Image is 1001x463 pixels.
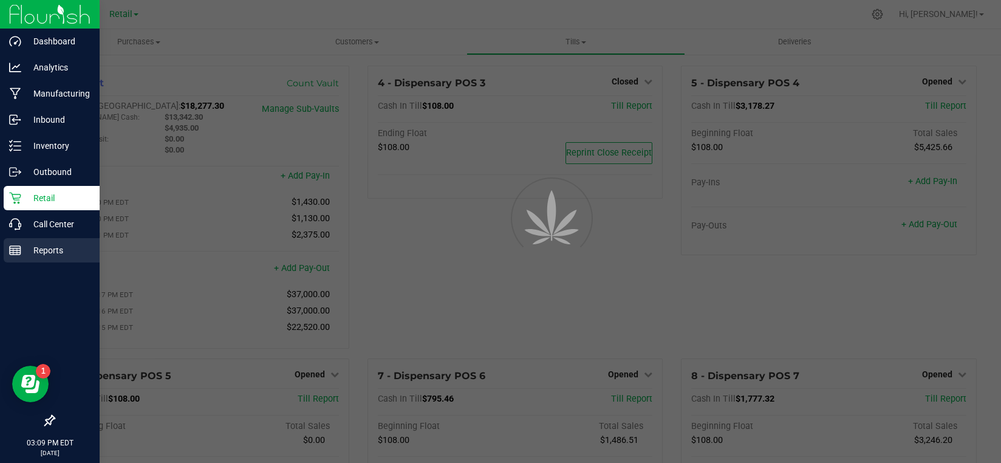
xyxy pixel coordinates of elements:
inline-svg: Analytics [9,61,21,74]
p: 03:09 PM EDT [5,437,94,448]
inline-svg: Outbound [9,166,21,178]
p: Outbound [21,165,94,179]
inline-svg: Retail [9,192,21,204]
inline-svg: Reports [9,244,21,256]
inline-svg: Call Center [9,218,21,230]
inline-svg: Inventory [9,140,21,152]
p: Call Center [21,217,94,231]
p: Inventory [21,139,94,153]
p: Analytics [21,60,94,75]
p: Retail [21,191,94,205]
inline-svg: Inbound [9,114,21,126]
iframe: Resource center [12,366,49,402]
inline-svg: Manufacturing [9,87,21,100]
p: Inbound [21,112,94,127]
p: Manufacturing [21,86,94,101]
iframe: Resource center unread badge [36,364,50,379]
inline-svg: Dashboard [9,35,21,47]
p: [DATE] [5,448,94,458]
p: Dashboard [21,34,94,49]
p: Reports [21,243,94,258]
